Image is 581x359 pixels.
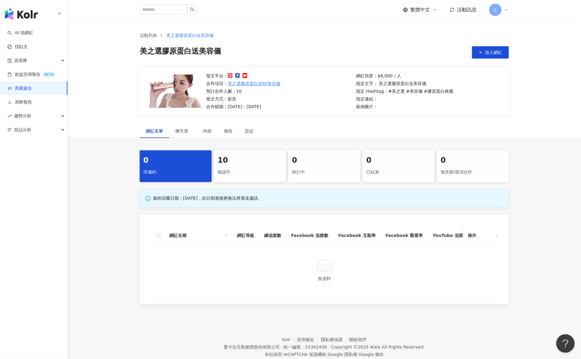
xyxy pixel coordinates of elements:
[367,155,431,166] div: 0
[356,88,454,95] p: 指定 Hashtag：
[356,103,454,110] p: 範例圖片：
[203,128,212,134] div: 內容
[169,232,222,239] span: 網紅名稱
[284,345,327,349] div: 統一編號：53342456
[223,231,230,240] span: search
[463,227,497,244] th: 操作
[282,337,297,342] a: Kolr
[328,352,357,357] a: Google 隱私權
[218,155,282,166] div: 10
[206,96,281,102] p: 發文方式：影音
[138,32,158,39] a: 活動列表
[140,46,221,59] span: 美之選膠原蛋白送美容儀
[14,123,31,137] span: 競品分析
[190,7,194,12] span: search
[144,75,204,108] img: 美之選膠原蛋白送RF美容儀
[406,88,423,95] p: #美容儀
[7,99,32,105] a: 洞察報告
[281,345,282,349] span: |
[7,44,28,50] a: 找貼文
[7,30,33,36] a: searchAI 找網紅
[5,8,38,20] img: logo
[14,54,27,67] span: 資源庫
[328,345,330,349] span: |
[321,337,349,342] a: 隱私權保護
[7,85,32,92] a: 商案媒合
[485,50,503,55] span: 加入網紅
[286,227,333,244] th: Facebook 追蹤數
[472,46,509,59] button: 加入網紅
[146,128,163,134] div: 網紅名單
[441,155,505,166] div: 0
[349,337,367,342] a: 聯絡我們
[228,80,281,87] a: 美之選膠原蛋白送RF美容儀
[357,352,359,357] span: |
[428,227,472,244] th: YouTube 追蹤數
[206,80,281,87] p: 合作項目：
[494,6,497,13] span: S
[331,345,425,349] div: Copyright © 2025 All Rights Reserved.
[292,167,357,177] div: 執行中
[292,155,357,166] div: 0
[14,109,31,123] span: 趨勢分析
[7,114,12,118] span: rise
[556,334,575,353] iframe: Help Scout Beacon - Open
[224,345,280,349] div: 愛卡拉互動媒體股份有限公司
[225,234,228,237] span: search
[206,72,281,79] p: 發文平台：
[259,227,286,244] th: 總追蹤數
[265,351,384,358] span: 本站採用 reCAPTCHA 保護機制
[424,88,454,95] p: #膠原蛋白推薦
[411,6,430,13] span: 繁體中文
[356,72,454,79] p: 網紅預算：$6,000 / 人
[370,345,381,349] a: iKala
[145,195,151,202] span: info-circle
[224,128,233,134] div: 報告
[7,71,56,78] a: 效益預測報告BETA
[457,7,477,13] span: 活動訊息
[143,155,208,166] div: 0
[381,227,428,244] th: Facebook 觀看率
[232,227,259,244] th: 網紅等級
[159,275,489,282] div: 無資料
[441,167,505,177] div: 無意願/取消合作
[359,352,384,357] a: Google 條款
[367,167,431,177] div: 已結束
[388,88,405,95] p: #美之選
[297,337,321,342] a: 使用條款
[356,96,454,102] p: 指定連結：
[218,167,282,177] div: 確認中
[333,227,380,244] th: Facebook 互動率
[356,80,454,87] p: 指定文字： 美之選膠原蛋白送美容儀
[175,129,191,133] span: 聊天室
[153,195,262,202] p: 最終回覆日期：[DATE]，此日期過後將無法再發送邀請。
[143,167,208,177] div: 待邀約
[206,103,281,110] p: 合作檔期：[DATE] - [DATE]
[206,88,281,95] p: 預計合作人數：10
[245,128,254,134] div: 設定
[166,33,214,38] span: 美之選膠原蛋白送美容儀
[327,352,328,357] span: |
